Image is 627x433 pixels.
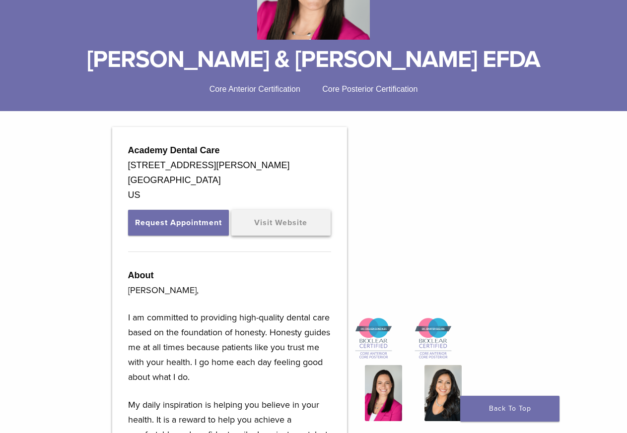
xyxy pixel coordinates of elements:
[355,317,392,360] img: Icon
[128,310,332,384] p: I am committed to providing high-quality dental care based on the foundation of honesty. Honesty ...
[128,270,154,280] strong: About
[128,145,220,155] strong: Academy Dental Care
[231,210,331,236] a: Visit Website
[322,85,418,93] span: Core Posterior Certification
[424,365,462,421] img: Icon
[460,396,559,422] a: Back To Top
[128,283,332,298] p: [PERSON_NAME],
[128,158,332,173] div: [STREET_ADDRESS][PERSON_NAME]
[365,365,402,421] img: Icon
[7,48,620,71] h1: [PERSON_NAME] & [PERSON_NAME] EFDA
[128,210,229,236] button: Request Appointment
[128,173,332,202] div: [GEOGRAPHIC_DATA] US
[209,85,300,93] span: Core Anterior Certification
[415,317,452,360] img: Icon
